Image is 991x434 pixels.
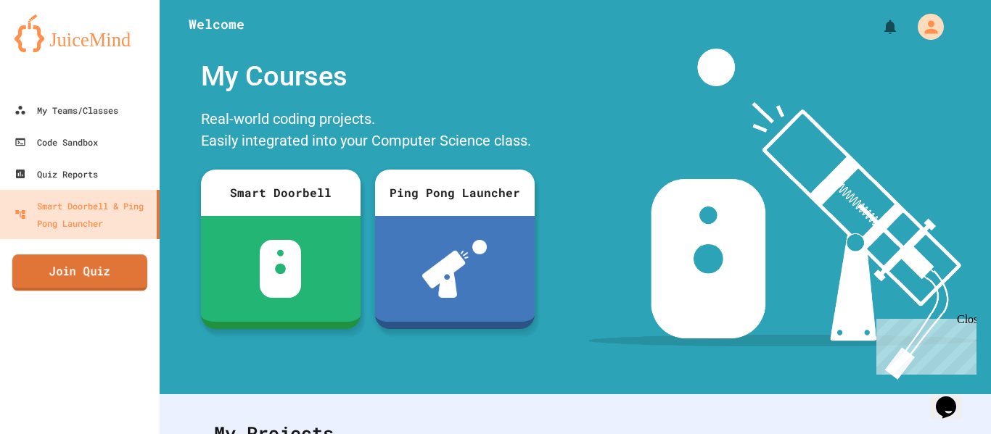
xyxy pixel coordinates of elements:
[871,313,976,375] iframe: chat widget
[15,165,98,183] div: Quiz Reports
[15,197,151,232] div: Smart Doorbell & Ping Pong Launcher
[15,101,118,119] div: My Teams/Classes
[902,10,947,43] div: My Account
[201,170,361,216] div: Smart Doorbell
[855,14,902,39] div: My Notifications
[194,104,542,159] div: Real-world coding projects. Easily integrated into your Computer Science class.
[12,254,147,291] a: Join Quiz
[6,6,100,92] div: Chat with us now!Close
[260,240,301,298] img: sdb-white.svg
[15,133,98,151] div: Code Sandbox
[422,240,487,298] img: ppl-with-ball.png
[930,376,976,420] iframe: chat widget
[194,49,542,104] div: My Courses
[375,170,535,216] div: Ping Pong Launcher
[15,14,145,52] img: logo-orange.svg
[588,49,977,380] img: banner-image-my-projects.png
